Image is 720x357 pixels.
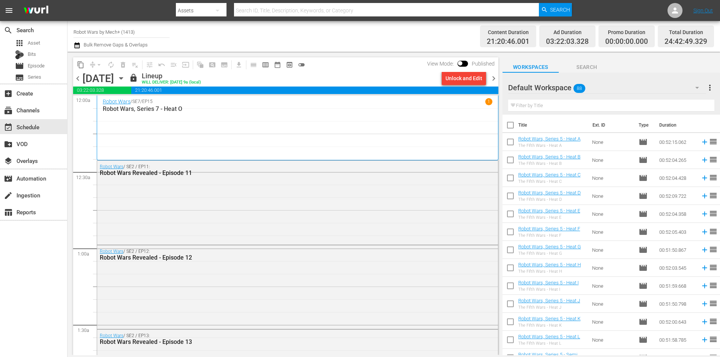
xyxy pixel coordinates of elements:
[656,151,697,169] td: 00:52:04.265
[656,277,697,295] td: 00:51:59.668
[518,136,580,142] a: Robot Wars, Series 5 - Heat A
[709,209,718,218] span: reorder
[639,263,648,272] span: Episode
[589,241,636,259] td: None
[129,73,138,82] span: lock
[518,287,579,292] div: The Fifth Wars - Heat I
[468,61,498,67] span: Published
[656,313,697,331] td: 00:52:00.643
[518,251,581,256] div: The Fifth Wars - Heat G
[518,305,580,310] div: The Fifth Wars - Heat J
[73,74,82,83] span: chevron_left
[518,179,580,184] div: The Fifth Wars - Heat C
[664,37,707,46] span: 24:42:49.329
[656,331,697,349] td: 00:51:58.785
[518,172,580,178] a: Robot Wars, Series 5 - Heat C
[15,39,24,48] span: Asset
[639,191,648,200] span: Episode
[28,51,36,58] span: Bits
[100,254,454,261] div: Robot Wars Revealed - Episode 12
[709,281,718,290] span: reorder
[700,336,709,344] svg: Add to Schedule
[103,99,130,105] a: Robot Wars
[589,151,636,169] td: None
[141,57,156,72] span: Customize Events
[700,174,709,182] svg: Add to Schedule
[518,115,588,136] th: Title
[100,249,123,254] a: Robot Wars
[518,190,581,196] a: Robot Wars, Series 5 - Heat D
[298,61,305,69] span: toggle_off
[489,74,498,83] span: chevron_right
[518,341,580,346] div: The Fifth Wars - Heat L
[15,50,24,59] div: Bits
[605,37,648,46] span: 00:00:00.000
[168,59,180,71] span: Fill episodes with ad slates
[700,318,709,326] svg: Add to Schedule
[518,323,580,328] div: The Fifth Wars - Heat K
[100,164,123,169] a: Robot Wars
[700,246,709,254] svg: Add to Schedule
[518,143,580,148] div: The Fifth Wars - Heat A
[518,197,581,202] div: The Fifth Wars - Heat D
[559,63,615,72] span: Search
[4,123,13,132] span: Schedule
[508,77,706,98] div: Default Workspace
[4,89,13,98] span: Create
[4,6,13,15] span: menu
[589,331,636,349] td: None
[487,27,529,37] div: Content Duration
[700,138,709,146] svg: Add to Schedule
[442,72,486,85] button: Unlock and Edit
[693,7,713,13] a: Sign Out
[664,27,707,37] div: Total Duration
[100,333,123,338] a: Robot Wars
[274,61,281,69] span: date_range_outlined
[129,59,141,71] span: Clear Lineup
[518,215,580,220] div: The Fifth Wars - Heat E
[550,3,570,16] span: Search
[709,137,718,146] span: reorder
[656,259,697,277] td: 00:52:03.545
[589,295,636,313] td: None
[77,61,84,69] span: content_copy
[709,173,718,182] span: reorder
[132,99,142,104] p: SE7 /
[589,133,636,151] td: None
[28,39,40,47] span: Asset
[230,57,245,72] span: Download as CSV
[87,59,105,71] span: Remove Gaps & Overlaps
[283,59,295,71] span: View Backup
[487,99,490,104] p: 1
[700,282,709,290] svg: Add to Schedule
[709,335,718,344] span: reorder
[656,187,697,205] td: 00:52:09.722
[639,227,648,236] span: Episode
[589,259,636,277] td: None
[639,155,648,164] span: Episode
[502,63,559,72] span: Workspaces
[639,317,648,326] span: Episode
[73,87,131,94] span: 03:22:03.328
[589,169,636,187] td: None
[15,73,24,82] span: Series
[487,37,529,46] span: 21:20:46.001
[700,210,709,218] svg: Add to Schedule
[709,227,718,236] span: reorder
[4,106,13,115] span: Channels
[700,300,709,308] svg: Add to Schedule
[518,154,580,160] a: Robot Wars, Series 5 - Heat B
[4,208,13,217] span: Reports
[639,209,648,218] span: Episode
[656,133,697,151] td: 00:52:15.062
[605,27,648,37] div: Promo Duration
[82,72,114,85] div: [DATE]
[546,37,589,46] span: 03:22:03.328
[518,262,581,267] a: Robot Wars, Series 5 - Heat H
[589,313,636,331] td: None
[588,115,634,136] th: Ext. ID
[28,73,41,81] span: Series
[4,140,13,149] span: VOD
[518,161,580,166] div: The Fifth Wars - Heat B
[589,205,636,223] td: None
